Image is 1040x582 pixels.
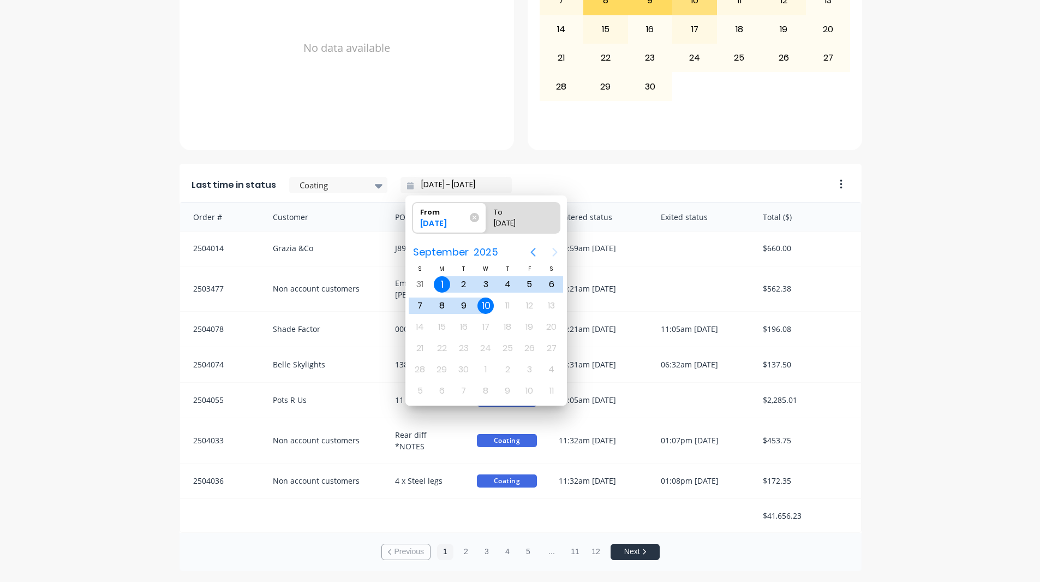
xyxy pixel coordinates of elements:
div: Friday, September 26, 2025 [521,340,537,357]
button: 2 [458,544,474,560]
div: Wednesday, October 1, 2025 [477,361,494,378]
div: Saturday, September 6, 2025 [543,276,560,293]
div: Thursday, September 25, 2025 [499,340,516,357]
div: $660.00 [752,231,861,266]
div: 21 [540,44,583,72]
div: Monday, October 6, 2025 [434,383,450,399]
div: Saturday, October 4, 2025 [543,361,560,378]
div: Friday, September 5, 2025 [521,276,537,293]
div: 19 [762,16,805,43]
div: Thursday, September 11, 2025 [499,298,516,314]
div: 01:08pm [DATE] [650,464,752,498]
div: 11 - 240153D [384,383,466,418]
div: Monday, September 15, 2025 [434,319,450,335]
div: Sunday, September 28, 2025 [412,361,428,378]
div: Tuesday, September 2, 2025 [456,276,472,293]
div: 06:32am [DATE] [650,347,752,382]
div: Sunday, September 7, 2025 [412,298,428,314]
div: Friday, September 19, 2025 [521,319,537,335]
button: 5 [520,544,536,560]
div: 10:21am [DATE] [548,266,650,311]
div: Monday, September 1, 2025 [434,276,450,293]
div: 138393 Redo [384,347,466,382]
div: Email Quote [PERSON_NAME] [384,266,466,311]
div: 2504033 [180,418,262,463]
div: Thursday, September 18, 2025 [499,319,516,335]
div: 11:32am [DATE] [548,464,650,498]
div: 2503477 [180,266,262,311]
div: 11:05am [DATE] [650,312,752,347]
div: Tuesday, September 16, 2025 [456,319,472,335]
div: 24 [673,44,716,72]
div: [DATE] [489,218,545,233]
div: 18 [718,16,761,43]
div: Thursday, October 9, 2025 [499,383,516,399]
div: Friday, September 12, 2025 [521,298,537,314]
div: F [518,264,540,274]
div: Entered status [548,203,650,231]
div: Belle Skylights [262,347,385,382]
button: Next page [544,241,566,263]
div: Thursday, September 4, 2025 [499,276,516,293]
div: M [431,264,453,274]
div: Wednesday, September 3, 2025 [477,276,494,293]
div: 15 [584,16,627,43]
div: Sunday, October 5, 2025 [412,383,428,399]
div: W [475,264,497,274]
div: 28 [540,73,583,100]
div: Tuesday, September 23, 2025 [456,340,472,357]
div: Tuesday, September 30, 2025 [456,361,472,378]
button: 11 [567,544,583,560]
div: From [416,203,471,218]
div: 2504078 [180,312,262,347]
div: Saturday, September 27, 2025 [543,340,560,357]
span: Coating [477,474,537,488]
span: ... [541,541,563,563]
div: 2504074 [180,347,262,382]
div: Today, Wednesday, September 10, 2025 [477,298,494,314]
div: 00018729 [384,312,466,347]
div: Monday, September 8, 2025 [434,298,450,314]
div: $453.75 [752,418,861,463]
div: 20 [806,16,850,43]
div: 22 [584,44,627,72]
div: Friday, October 3, 2025 [521,361,537,378]
div: 11:32am [DATE] [548,418,650,463]
div: Monday, September 22, 2025 [434,340,450,357]
div: 27 [806,44,850,72]
button: Next [611,544,660,560]
div: Sunday, September 14, 2025 [412,319,428,335]
div: Order # [180,203,262,231]
button: Previous page [522,241,544,263]
div: Wednesday, September 24, 2025 [477,340,494,357]
div: 01:07pm [DATE] [650,418,752,463]
button: 1 [437,544,453,560]
div: Wednesday, October 8, 2025 [477,383,494,399]
div: 29 [584,73,627,100]
div: Non account customers [262,464,385,498]
button: 4 [499,544,516,560]
div: $41,656.23 [752,499,861,532]
div: 2504055 [180,383,262,418]
div: Tuesday, September 9, 2025 [456,298,472,314]
div: 4 x Steel legs [384,464,466,498]
div: $2,285.01 [752,383,861,418]
div: S [540,264,562,274]
span: September [411,242,471,262]
div: PO # [384,203,466,231]
button: September2025 [407,242,505,262]
div: Thursday, October 2, 2025 [499,361,516,378]
span: Coating [477,434,537,447]
div: Monday, September 29, 2025 [434,361,450,378]
button: 12 [588,544,604,560]
div: 26 [762,44,805,72]
div: 16 [629,16,672,43]
div: Saturday, September 20, 2025 [543,319,560,335]
div: $196.08 [752,312,861,347]
div: Customer [262,203,385,231]
div: 25 [718,44,761,72]
div: Friday, October 10, 2025 [521,383,537,399]
div: 14 [540,16,583,43]
div: $172.35 [752,464,861,498]
div: Sunday, August 31, 2025 [412,276,428,293]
